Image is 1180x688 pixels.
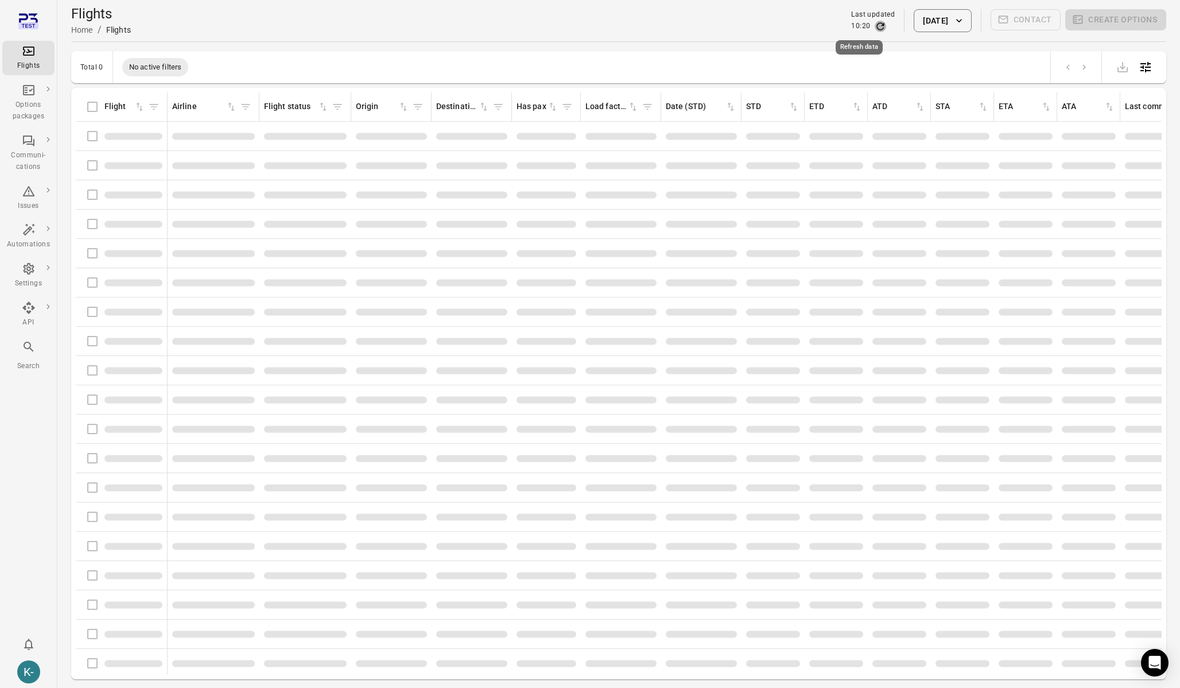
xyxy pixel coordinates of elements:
[122,61,189,73] span: No active filters
[809,101,863,113] div: Sort by ETD in ascending order
[875,21,886,32] button: Refresh data
[2,41,55,75] a: Flights
[991,9,1061,32] span: Please make a selection to create communications
[237,98,254,115] span: Filter by airline
[264,101,329,113] div: Sort by flight status in ascending order
[7,317,50,328] div: API
[1060,60,1092,75] nav: pagination navigation
[490,98,507,115] span: Filter by destination
[851,21,870,32] div: 10:20
[836,40,883,55] div: Refresh data
[7,200,50,212] div: Issues
[436,101,490,113] div: Sort by destination in ascending order
[7,361,50,372] div: Search
[585,101,639,113] div: Sort by load factor in ascending order
[1062,101,1115,113] div: Sort by ATA in ascending order
[517,101,558,113] div: Sort by has pax in ascending order
[2,80,55,126] a: Options packages
[71,23,131,37] nav: Breadcrumbs
[746,101,799,113] div: Sort by STD in ascending order
[2,258,55,293] a: Settings
[639,98,656,115] span: Filter by load factor
[2,181,55,215] a: Issues
[1111,61,1134,72] span: Please make a selection to export
[7,278,50,289] div: Settings
[7,150,50,173] div: Communi-cations
[71,5,131,23] h1: Flights
[17,633,40,656] button: Notifications
[1065,9,1166,32] span: Please make a selection to create an option package
[7,99,50,122] div: Options packages
[2,219,55,254] a: Automations
[7,239,50,250] div: Automations
[17,660,40,683] div: K-
[1141,649,1169,677] div: Open Intercom Messenger
[356,101,409,113] div: Sort by origin in ascending order
[2,297,55,332] a: API
[872,101,926,113] div: Sort by ATD in ascending order
[936,101,989,113] div: Sort by STA in ascending order
[329,98,346,115] span: Filter by flight status
[666,101,736,113] div: Sort by date (STD) in ascending order
[914,9,971,32] button: [DATE]
[2,130,55,176] a: Communi-cations
[999,101,1052,113] div: Sort by ETA in ascending order
[7,60,50,72] div: Flights
[851,9,895,21] div: Last updated
[172,101,237,113] div: Sort by airline in ascending order
[80,63,103,71] div: Total 0
[558,98,576,115] span: Filter by has pax
[145,98,162,115] span: Filter by flight
[13,656,45,688] button: Kristinn - avilabs
[409,98,426,115] span: Filter by origin
[104,101,145,113] div: Sort by flight in ascending order
[1134,56,1157,79] button: Open table configuration
[2,337,55,375] button: Search
[71,25,93,34] a: Home
[98,23,102,37] li: /
[106,24,131,36] div: Flights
